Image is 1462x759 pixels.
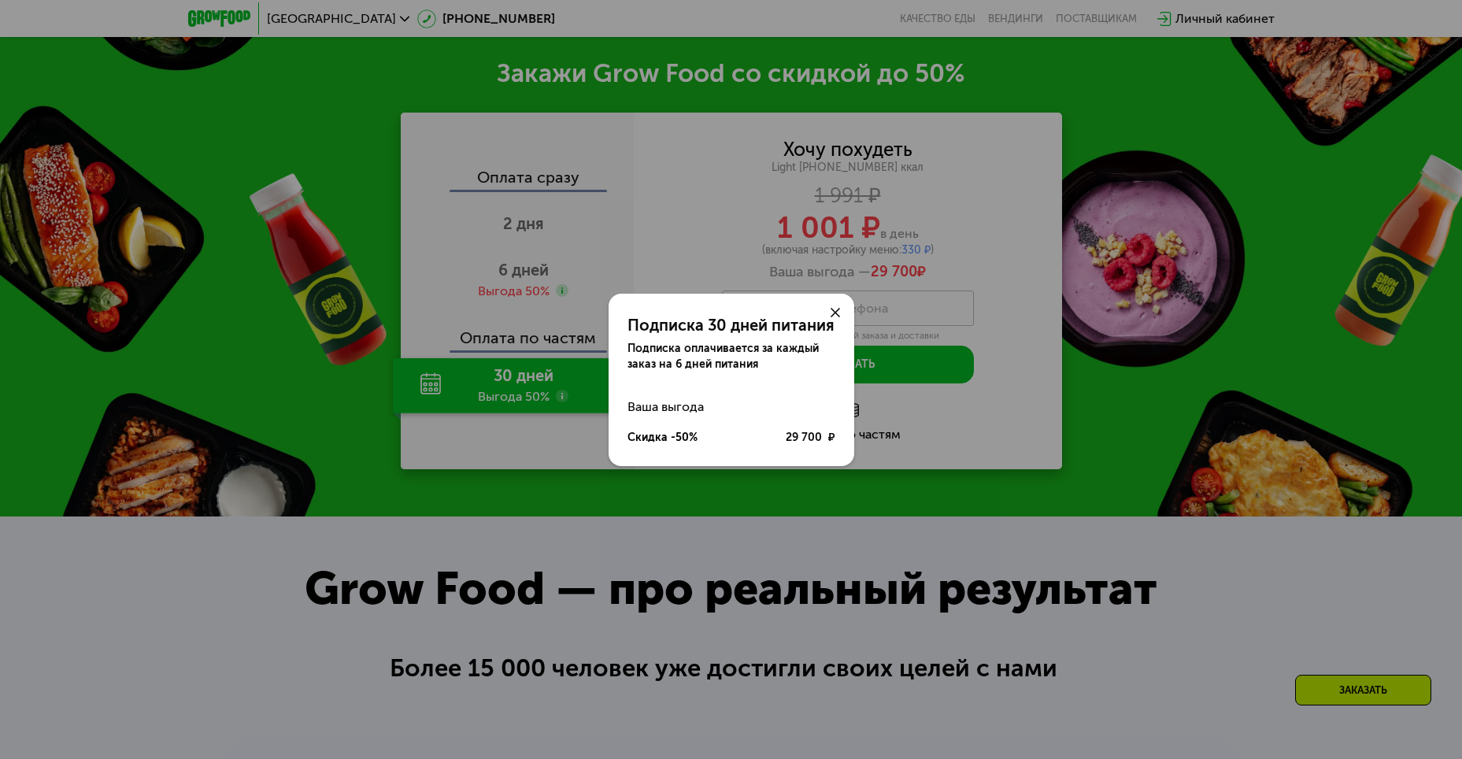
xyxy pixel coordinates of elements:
span: ₽ [828,430,835,446]
div: Скидка -50% [627,430,698,446]
div: Подписка оплачивается за каждый заказ на 6 дней питания [627,341,835,372]
div: Ваша выгода [627,391,835,423]
div: 29 700 [786,430,835,446]
div: Подписка 30 дней питания [627,316,835,335]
